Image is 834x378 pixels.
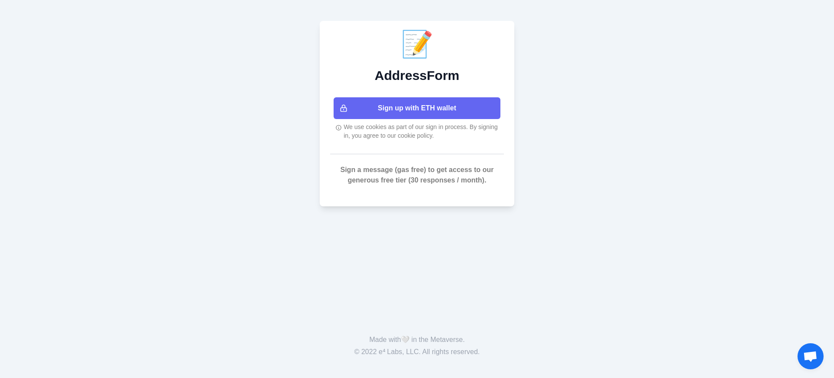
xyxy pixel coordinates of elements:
h2: AddressForm [330,68,504,83]
div: 📝 [330,31,504,57]
p: Sign a message (gas free) to get access to our generous free tier (30 responses / month). [330,165,504,186]
a: Open chat [798,343,824,369]
p: Made with in the Metaverse. [14,335,820,345]
button: Sign up with ETH wallet [334,97,500,119]
p: © 2022 e⁴ Labs, LLC. All rights reserved. [14,347,820,357]
div: We use cookies as part of our sign in process. By signing in, you agree to our cookie policy. [330,123,504,140]
span: 🤍 [401,336,410,343]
